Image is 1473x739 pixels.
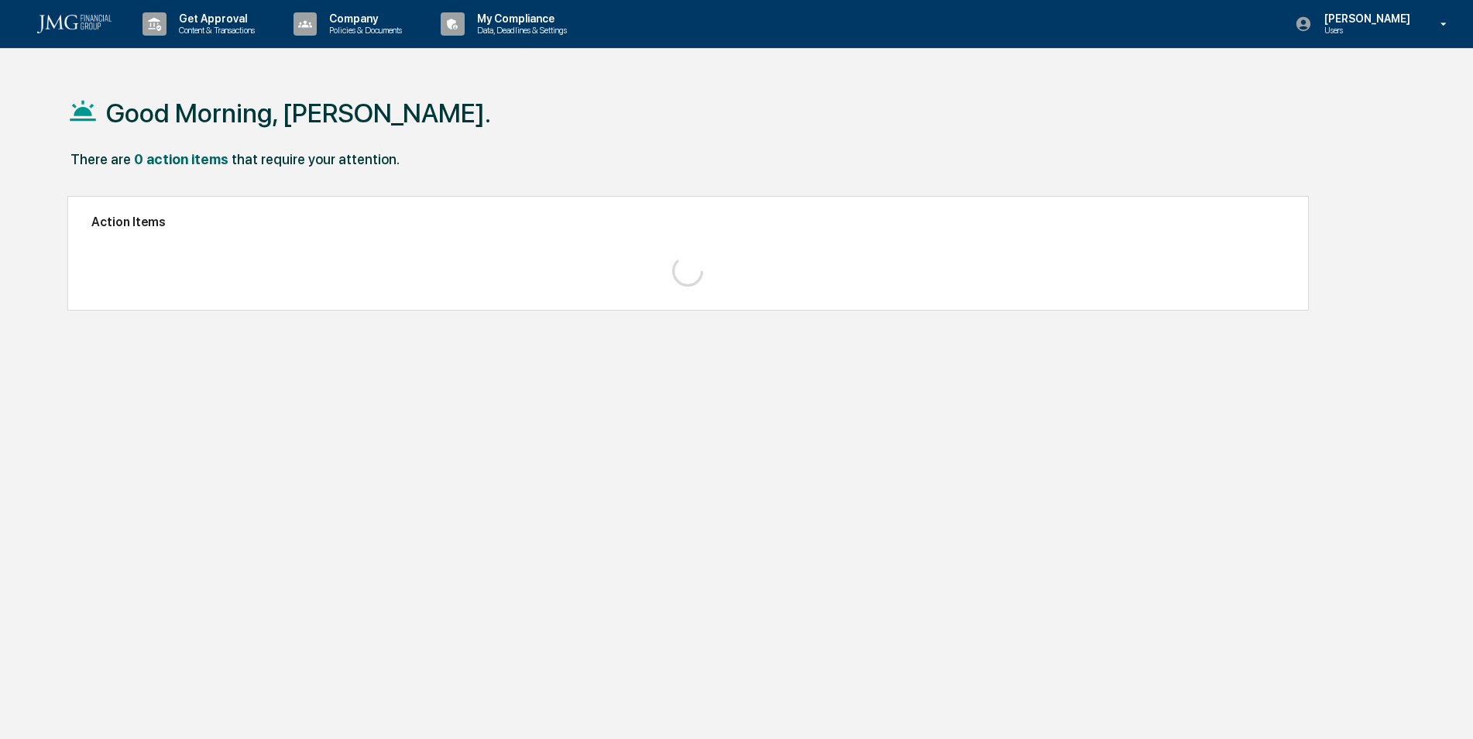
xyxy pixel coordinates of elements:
p: Content & Transactions [167,25,263,36]
p: Company [317,12,410,25]
div: that require your attention. [232,151,400,167]
div: 0 action items [134,151,228,167]
p: Policies & Documents [317,25,410,36]
p: [PERSON_NAME] [1312,12,1418,25]
p: My Compliance [465,12,575,25]
h2: Action Items [91,215,1285,229]
h1: Good Morning, [PERSON_NAME]. [106,98,491,129]
img: logo [37,15,112,33]
p: Data, Deadlines & Settings [465,25,575,36]
p: Users [1312,25,1418,36]
div: There are [70,151,131,167]
p: Get Approval [167,12,263,25]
